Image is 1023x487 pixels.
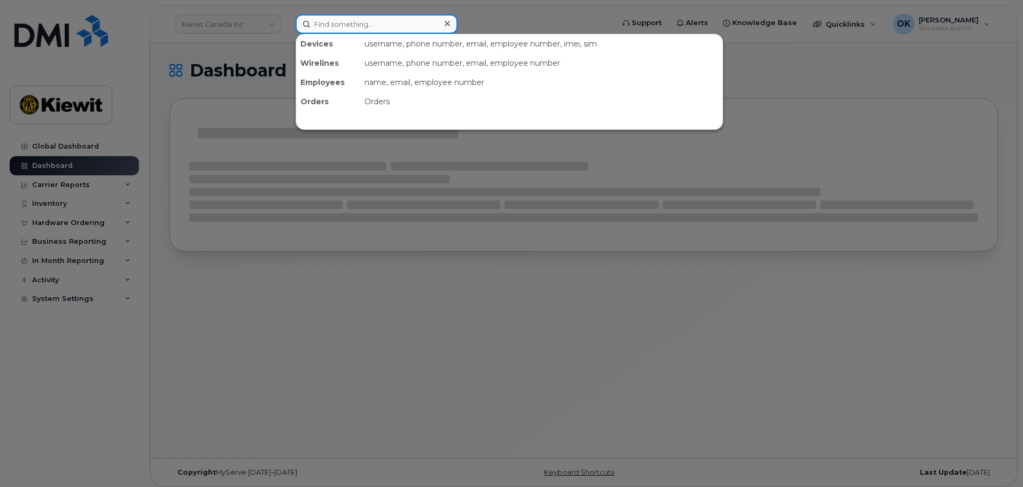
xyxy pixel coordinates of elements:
div: Orders [360,92,723,111]
div: name, email, employee number [360,73,723,92]
div: Employees [296,73,360,92]
div: Devices [296,34,360,53]
iframe: Messenger Launcher [976,440,1015,479]
div: Orders [296,92,360,111]
div: Wirelines [296,53,360,73]
div: username, phone number, email, employee number, imei, sim [360,34,723,53]
div: username, phone number, email, employee number [360,53,723,73]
